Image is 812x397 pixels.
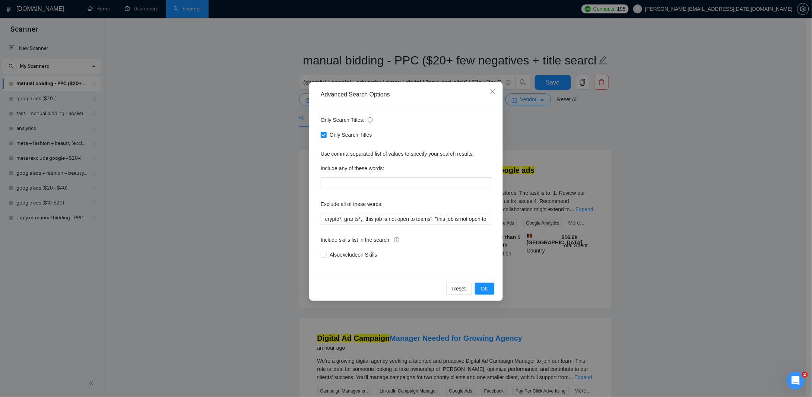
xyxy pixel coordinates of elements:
[327,251,380,259] span: Also exclude on Skills
[321,116,373,124] span: Only Search Titles:
[802,372,808,378] span: 2
[321,90,491,99] div: Advanced Search Options
[394,237,399,242] span: info-circle
[475,283,494,295] button: OK
[481,285,488,293] span: OK
[490,89,496,95] span: close
[321,150,491,158] div: Use comma-separated list of values to specify your search results.
[446,283,472,295] button: Reset
[321,236,399,244] span: Include skills list in the search:
[321,198,383,210] label: Exclude all of these words:
[483,82,503,102] button: Close
[787,372,805,390] iframe: Intercom live chat
[321,162,384,174] label: Include any of these words:
[368,117,373,123] span: info-circle
[452,285,466,293] span: Reset
[327,131,375,139] span: Only Search Titles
